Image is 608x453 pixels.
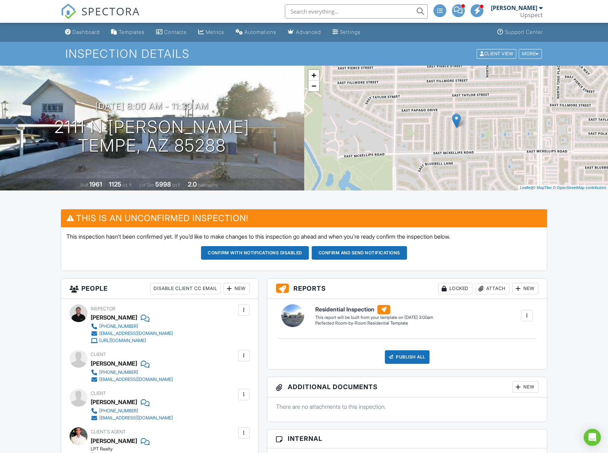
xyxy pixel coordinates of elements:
[267,429,547,448] h3: Internal
[308,70,319,81] a: Zoom in
[188,180,197,188] div: 2.0
[296,29,321,35] div: Advanced
[61,4,76,19] img: The Best Home Inspection Software - Spectora
[267,279,547,299] h3: Reports
[99,331,173,336] div: [EMAIL_ADDRESS][DOMAIN_NAME]
[512,381,538,393] div: New
[99,324,138,329] div: [PHONE_NUMBER]
[491,4,537,11] div: [PERSON_NAME]
[99,377,173,382] div: [EMAIL_ADDRESS][DOMAIN_NAME]
[505,29,543,35] div: Support Center
[109,180,121,188] div: 1125
[95,101,208,111] h3: [DATE] 8:00 am - 11:30 am
[438,283,472,294] div: Locked
[153,26,190,39] a: Contacts
[315,320,433,326] div: Perfected Room-by-Room Residential Template
[276,403,538,411] p: There are no attachments to this inspection.
[206,29,224,35] div: Metrics
[285,26,324,39] a: Advanced
[195,26,227,39] a: Metrics
[91,369,173,376] a: [PHONE_NUMBER]
[80,182,88,188] span: Built
[518,185,608,191] div: |
[312,246,407,260] button: Confirm and send notifications
[223,283,250,294] div: New
[233,26,279,39] a: Automations (Advanced)
[119,29,145,35] div: Templates
[91,337,173,344] a: [URL][DOMAIN_NAME]
[330,26,363,39] a: Settings
[65,47,543,60] h1: Inspection Details
[108,26,147,39] a: Templates
[66,233,541,240] p: This inspection hasn't been confirmed yet. If you'd like to make changes to this inspection go ah...
[520,11,543,19] div: Upspect
[91,414,173,422] a: [EMAIL_ADDRESS][DOMAIN_NAME]
[72,29,100,35] div: Dashboard
[520,185,532,190] a: Leaflet
[91,391,106,396] span: Client
[91,376,173,383] a: [EMAIL_ADDRESS][DOMAIN_NAME]
[477,49,516,58] div: Client View
[99,338,146,343] div: [URL][DOMAIN_NAME]
[475,283,509,294] div: Attach
[61,10,140,25] a: SPECTORA
[584,429,601,446] div: Open Intercom Messenger
[91,330,173,337] a: [EMAIL_ADDRESS][DOMAIN_NAME]
[122,182,132,188] span: sq. ft.
[245,29,276,35] div: Automations
[308,81,319,91] a: Zoom out
[476,51,518,56] a: Client View
[150,283,221,294] div: Disable Client CC Email
[99,408,138,414] div: [PHONE_NUMBER]
[512,283,538,294] div: New
[91,407,173,414] a: [PHONE_NUMBER]
[139,182,154,188] span: Lot Size
[62,26,102,39] a: Dashboard
[494,26,546,39] a: Support Center
[155,180,171,188] div: 5998
[91,397,137,407] div: [PERSON_NAME]
[91,312,137,323] div: [PERSON_NAME]
[91,436,137,446] a: [PERSON_NAME]
[81,4,140,19] span: SPECTORA
[61,209,547,227] h3: This is an Unconfirmed Inspection!
[267,377,547,397] h3: Additional Documents
[91,352,106,357] span: Client
[89,180,102,188] div: 1961
[198,182,218,188] span: bathrooms
[91,446,179,452] div: LPT Realty
[91,323,173,330] a: [PHONE_NUMBER]
[61,279,258,299] h3: People
[91,429,126,434] span: Client's Agent
[340,29,361,35] div: Settings
[385,350,429,364] div: Publish All
[315,305,433,314] h6: Residential Inspection
[91,306,115,311] span: Inspector
[54,118,250,156] h1: 2111 N [PERSON_NAME] Tempe, AZ 85288
[201,246,309,260] button: Confirm with notifications disabled
[285,4,428,19] input: Search everything...
[164,29,187,35] div: Contacts
[99,370,138,375] div: [PHONE_NUMBER]
[533,185,552,190] a: © MapTiler
[315,315,433,320] div: This report will be built from your template on [DATE] 3:00am
[519,49,542,58] div: More
[172,182,181,188] span: sq.ft.
[91,358,137,369] div: [PERSON_NAME]
[553,185,606,190] a: © OpenStreetMap contributors
[99,415,173,421] div: [EMAIL_ADDRESS][DOMAIN_NAME]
